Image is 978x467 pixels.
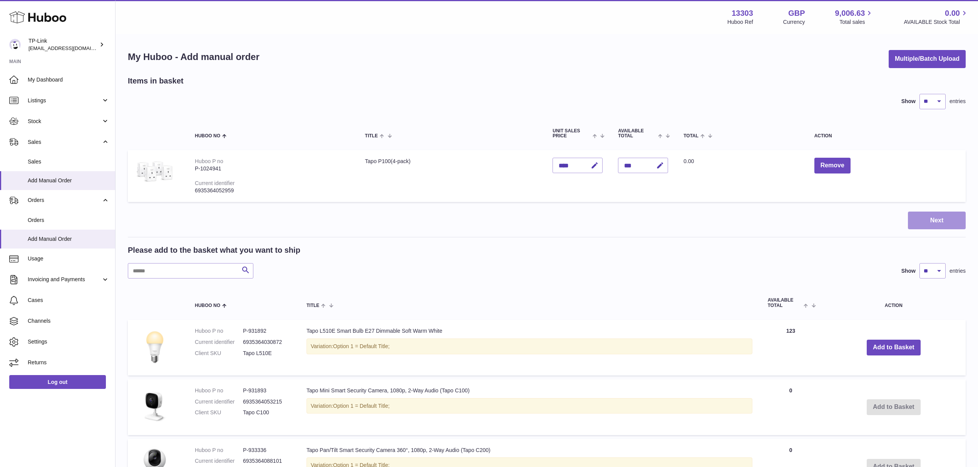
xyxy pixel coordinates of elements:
[28,197,101,204] span: Orders
[128,51,260,63] h1: My Huboo - Add manual order
[243,447,291,454] dd: P-933336
[889,50,966,68] button: Multiple/Batch Upload
[683,158,694,164] span: 0.00
[760,379,822,435] td: 0
[28,138,101,146] span: Sales
[901,267,916,275] label: Show
[783,18,805,26] div: Currency
[195,158,223,164] div: Huboo P no
[195,350,243,357] dt: Client SKU
[128,76,184,86] h2: Items in basket
[195,409,243,416] dt: Client SKU
[128,245,300,255] h2: Please add to the basket what you want to ship
[950,267,966,275] span: entries
[136,387,174,425] img: Tapo Mini Smart Security Camera, 1080p, 2-Way Audio (Tapo C100)
[306,398,752,414] div: Variation:
[195,387,243,394] dt: Huboo P no
[901,98,916,105] label: Show
[867,340,921,355] button: Add to Basket
[28,317,109,325] span: Channels
[683,133,698,138] span: Total
[618,128,656,138] span: AVAILABLE Total
[28,97,101,104] span: Listings
[28,217,109,224] span: Orders
[195,457,243,465] dt: Current identifier
[306,339,752,354] div: Variation:
[195,339,243,346] dt: Current identifier
[333,403,390,409] span: Option 1 = Default Title;
[243,409,291,416] dd: Tapo C100
[195,165,350,172] div: P-1024941
[195,327,243,335] dt: Huboo P no
[768,298,802,308] span: AVAILABLE Total
[760,320,822,375] td: 123
[136,327,174,366] img: Tapo L510E Smart Bulb E27 Dimmable Soft Warm White
[243,327,291,335] dd: P-931892
[306,303,319,308] span: Title
[28,297,109,304] span: Cases
[950,98,966,105] span: entries
[28,276,101,283] span: Invoicing and Payments
[28,177,109,184] span: Add Manual Order
[727,18,753,26] div: Huboo Ref
[299,320,760,375] td: Tapo L510E Smart Bulb E27 Dimmable Soft Warm White
[195,303,220,308] span: Huboo no
[814,133,958,138] div: Action
[904,8,969,26] a: 0.00 AVAILABLE Stock Total
[243,339,291,346] dd: 6935364030872
[9,375,106,389] a: Log out
[28,45,113,51] span: [EMAIL_ADDRESS][DOMAIN_NAME]
[945,8,960,18] span: 0.00
[904,18,969,26] span: AVAILABLE Stock Total
[365,133,378,138] span: Title
[243,398,291,405] dd: 6935364053215
[195,398,243,405] dt: Current identifier
[333,343,390,349] span: Option 1 = Default Title;
[299,379,760,435] td: Tapo Mini Smart Security Camera, 1080p, 2-Way Audio (Tapo C100)
[28,235,109,243] span: Add Manual Order
[195,447,243,454] dt: Huboo P no
[28,37,98,52] div: TP-Link
[195,187,350,194] div: 6935364052959
[814,158,851,173] button: Remove
[357,150,545,202] td: Tapo P100(4-pack)
[243,387,291,394] dd: P-931893
[195,133,220,138] span: Huboo no
[28,76,109,83] span: My Dashboard
[28,118,101,125] span: Stock
[822,290,966,315] th: Action
[28,158,109,165] span: Sales
[839,18,874,26] span: Total sales
[243,457,291,465] dd: 6935364088101
[553,128,591,138] span: Unit Sales Price
[788,8,805,18] strong: GBP
[835,8,874,26] a: 9,006.63 Total sales
[195,180,235,186] div: Current identifier
[243,350,291,357] dd: Tapo L510E
[28,359,109,366] span: Returns
[9,39,21,50] img: internalAdmin-13303@internal.huboo.com
[28,255,109,262] span: Usage
[28,338,109,345] span: Settings
[136,158,174,182] img: Tapo P100(4-pack)
[908,212,966,230] button: Next
[732,8,753,18] strong: 13303
[835,8,865,18] span: 9,006.63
